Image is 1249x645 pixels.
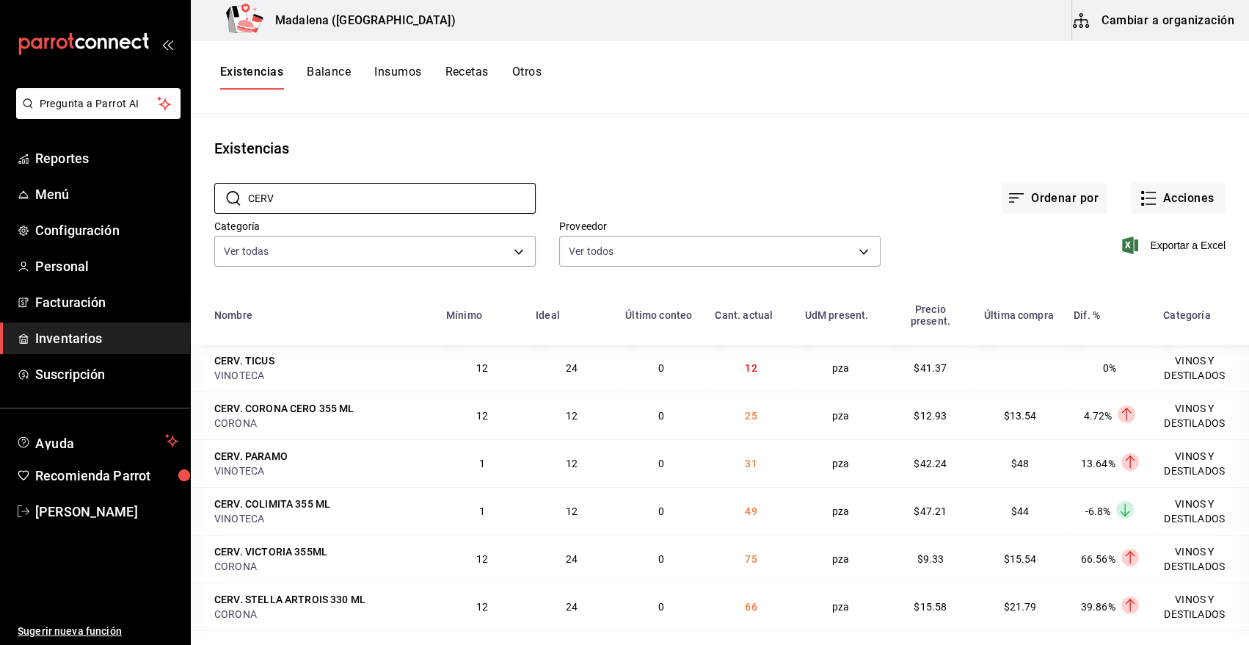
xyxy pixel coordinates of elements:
[214,464,429,478] div: VINOTECA
[1081,553,1115,565] span: 66.56%
[658,553,664,565] span: 0
[914,601,947,613] span: $15.58
[35,184,178,204] span: Menú
[559,221,881,231] label: Proveedor
[914,410,947,422] span: $12.93
[446,309,482,321] div: Mínimo
[512,65,542,90] button: Otros
[796,583,886,630] td: pza
[1011,458,1029,469] span: $48
[214,137,289,159] div: Existencias
[566,601,578,613] span: 24
[1084,410,1113,422] span: 4.72%
[35,432,159,450] span: Ayuda
[16,88,181,119] button: Pregunta a Parrot AI
[745,505,757,517] span: 49
[220,65,542,90] div: navigation tabs
[914,505,947,517] span: $47.21
[214,497,330,511] div: CERV. COLIMITA 355 ML
[658,601,664,613] span: 0
[214,368,429,383] div: VINOTECA
[35,502,178,522] span: [PERSON_NAME]
[895,303,966,327] div: Precio present.
[1154,439,1249,487] td: VINOS Y DESTILADOS
[914,362,947,374] span: $41.37
[35,466,178,486] span: Recomienda Parrot
[1004,553,1037,565] span: $15.54
[566,410,578,422] span: 12
[220,65,283,90] button: Existencias
[214,544,327,559] div: CERV. VICTORIA 355ML
[1125,237,1226,254] button: Exportar a Excel
[479,458,485,469] span: 1
[35,220,178,240] span: Configuración
[35,364,178,384] span: Suscripción
[479,505,485,517] span: 1
[658,410,664,422] span: 0
[214,559,429,574] div: CORONA
[745,362,757,374] span: 12
[745,601,757,613] span: 66
[248,184,536,213] input: Buscar nombre de insumo
[445,65,488,90] button: Recetas
[917,553,944,565] span: $9.33
[796,439,886,487] td: pza
[374,65,421,90] button: Insumos
[1085,505,1111,517] span: -6.8%
[745,458,757,469] span: 31
[10,107,181,122] a: Pregunta a Parrot AI
[476,410,488,422] span: 12
[745,553,757,565] span: 75
[161,38,173,50] button: open_drawer_menu
[35,148,178,168] span: Reportes
[566,458,578,469] span: 12
[1154,345,1249,392] td: VINOS Y DESTILADOS
[214,449,288,464] div: CERV. PARAMO
[1002,183,1107,214] button: Ordenar por
[214,353,274,368] div: CERV. TICUS
[1154,535,1249,583] td: VINOS Y DESTILADOS
[796,392,886,439] td: pza
[658,458,664,469] span: 0
[214,416,429,430] div: CORONA
[745,410,757,422] span: 25
[214,401,354,416] div: CERV. CORONA CERO 355 ML
[658,362,664,374] span: 0
[214,511,429,526] div: VINOTECA
[1074,309,1100,321] div: Dif. %
[307,65,351,90] button: Balance
[984,309,1054,321] div: Última compra
[40,96,158,112] span: Pregunta a Parrot AI
[18,624,178,639] span: Sugerir nueva función
[476,362,488,374] span: 12
[796,345,886,392] td: pza
[214,309,252,321] div: Nombre
[1103,362,1116,374] span: 0%
[1081,601,1115,613] span: 39.86%
[658,505,664,517] span: 0
[35,328,178,348] span: Inventarios
[566,553,578,565] span: 24
[214,607,429,621] div: CORONA
[224,244,269,259] span: Ver todas
[796,487,886,535] td: pza
[214,221,536,231] label: Categoría
[1154,583,1249,630] td: VINOS Y DESTILADOS
[796,535,886,583] td: pza
[35,256,178,276] span: Personal
[914,458,947,469] span: $42.24
[536,309,560,321] div: Ideal
[1154,487,1249,535] td: VINOS Y DESTILADOS
[476,601,488,613] span: 12
[214,592,365,607] div: CERV. STELLA ARTROIS 330 ML
[1154,392,1249,439] td: VINOS Y DESTILADOS
[263,12,456,29] h3: Madalena ([GEOGRAPHIC_DATA])
[35,292,178,312] span: Facturación
[476,553,488,565] span: 12
[1004,601,1037,613] span: $21.79
[566,362,578,374] span: 24
[805,309,869,321] div: UdM present.
[1011,505,1029,517] span: $44
[1163,309,1210,321] div: Categoría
